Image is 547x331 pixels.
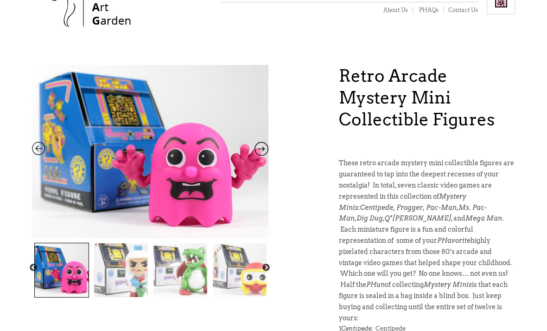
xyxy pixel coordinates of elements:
a: About Us [377,6,413,14]
p: These retro arcade mystery mini collectible figures are guaranteed to tap into the deepest recess... [339,158,515,324]
em: Dig Dug [356,214,383,222]
button: Previous [29,263,38,273]
a: PHAQs [413,6,444,14]
em: PHavorite [437,237,471,244]
em: Mega Man [465,214,502,222]
em: Mystery Minis [339,193,466,211]
button: Next [261,263,271,273]
em: Mystery Minis [424,281,472,288]
h1: Retro Arcade Mystery Mini Collectible Figures [339,65,515,130]
a: Contact Us [444,6,478,14]
em: Centipede, Frogger, Pac-Man [360,204,457,211]
em: PHun [366,281,385,288]
em: Q*[PERSON_NAME] [385,214,451,222]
